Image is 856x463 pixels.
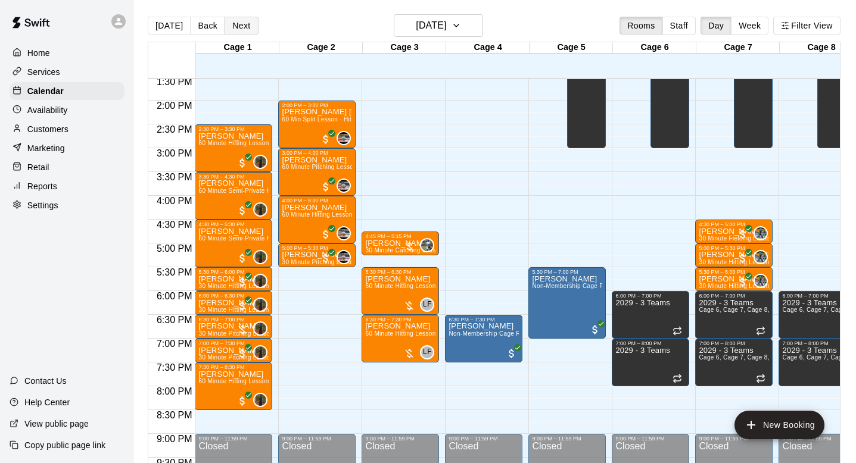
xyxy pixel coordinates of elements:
span: 9:00 PM [154,434,195,444]
span: Logan Farrar [425,345,434,359]
a: Customers [10,120,124,138]
span: 30 Minute Pitching Lesson [198,354,273,361]
div: Mike Thatcher [253,298,267,312]
div: 6:00 PM – 7:00 PM [699,293,769,299]
span: Derek Wood [758,274,768,288]
div: 6:00 PM – 7:00 PM: 2029 - 3 Teams [695,291,773,339]
div: Marketing [10,139,124,157]
p: Retail [27,161,49,173]
div: Cage 6 [613,42,696,54]
div: 6:30 PM – 7:30 PM [365,317,435,323]
div: 6:00 PM – 7:00 PM: 2029 - 3 Teams [779,291,856,339]
div: Retail [10,158,124,176]
img: Greg Duncan [338,227,350,239]
span: LF [423,346,432,358]
span: 5:00 PM [154,243,195,254]
span: 60 Minute Hitting Lesson [198,378,269,384]
a: Services [10,63,124,81]
div: Cage 7 [696,42,780,54]
span: 2:00 PM [154,101,195,111]
div: 6:00 PM – 7:00 PM [615,293,686,299]
span: Recurring event [673,374,682,383]
div: Derek Wood [754,226,768,240]
p: Help Center [24,396,70,408]
div: 3:00 PM – 4:00 PM: Xavier Raybon [278,148,356,196]
div: Availability [10,101,124,119]
div: 6:30 PM – 7:00 PM: 30 Minute Pitching Lesson [195,315,272,339]
div: 3:00 PM – 4:00 PM [282,150,352,156]
span: 30 Minute Catching Lesson [365,247,443,254]
a: Reports [10,177,124,195]
div: 7:00 PM – 8:00 PM [782,340,852,346]
span: LF [423,299,432,311]
div: Mike Thatcher [253,202,267,217]
img: Ryan Maylie [421,239,433,251]
p: Contact Us [24,375,67,387]
div: 9:00 PM – 11:59 PM [282,436,352,442]
div: Greg Duncan [337,250,351,264]
span: 4:00 PM [154,196,195,206]
div: 4:45 PM – 5:15 PM [365,233,435,239]
div: 7:30 PM – 8:30 PM: Patrick Eggleston [195,362,272,410]
h6: [DATE] [416,17,446,34]
div: 4:00 PM – 5:00 PM [282,198,352,204]
div: 2:00 PM – 3:00 PM [282,102,352,108]
div: Greg Duncan [337,226,351,240]
div: 5:30 PM – 6:30 PM [365,269,435,275]
img: Mike Thatcher [254,346,266,358]
span: Mike Thatcher [258,155,267,169]
span: 60 Minute Hitting Lesson [365,330,435,337]
p: Calendar [27,85,64,97]
span: Recurring event [673,326,682,336]
span: 30 Minute Hitting Lesson [198,306,269,313]
button: Staff [662,17,696,35]
span: Greg Duncan [341,131,351,145]
span: All customers have paid [737,252,749,264]
div: 7:00 PM – 8:00 PM: 2029 - 3 Teams [695,339,773,386]
span: 30 Minute Fielding Lesson [699,235,773,242]
div: 5:00 PM – 5:30 PM: Jackson Vnuk [695,243,773,267]
div: Mike Thatcher [253,250,267,264]
div: 6:00 PM – 6:30 PM [198,293,269,299]
div: 9:00 PM – 11:59 PM [198,436,269,442]
div: 2:30 PM – 3:30 PM [198,126,269,132]
a: Calendar [10,82,124,100]
span: All customers have paid [236,395,248,407]
span: Mike Thatcher [258,274,267,288]
img: Mike Thatcher [254,251,266,263]
img: Greg Duncan [338,180,350,192]
span: 60 Min Split Lesson - Hitting/Pitching [282,116,387,123]
span: All customers have paid [589,324,601,336]
span: Mike Thatcher [258,298,267,312]
div: Derek Wood [754,274,768,288]
div: 9:00 PM – 11:59 PM [699,436,769,442]
div: 4:45 PM – 5:15 PM: 30 Minute Catching Lesson [362,232,439,255]
span: 60 Minute Pitching Lesson [282,164,357,170]
span: Greg Duncan [341,179,351,193]
button: Rooms [620,17,662,35]
p: Marketing [27,142,65,154]
span: All customers have paid [236,300,248,312]
img: Mike Thatcher [254,275,266,287]
div: 5:30 PM – 6:00 PM: Landon Bruns [695,267,773,291]
span: Mike Thatcher [258,321,267,336]
span: 6:30 PM [154,315,195,325]
button: Day [701,17,732,35]
img: Derek Wood [755,251,767,263]
div: 9:00 PM – 11:59 PM [365,436,435,442]
div: 2:30 PM – 3:30 PM: Ellis Swihart [195,124,272,172]
span: Recurring event [839,374,849,383]
div: 5:30 PM – 6:00 PM [198,269,269,275]
span: Non-Membership Cage Rental [532,283,618,289]
div: 9:00 PM – 11:59 PM [615,436,686,442]
span: All customers have paid [236,276,248,288]
span: All customers have paid [236,205,248,217]
div: Cage 1 [196,42,279,54]
span: 30 Minute Pitching Lesson [198,330,273,337]
div: 7:30 PM – 8:30 PM [198,364,269,370]
div: 7:00 PM – 8:00 PM: 2029 - 3 Teams [779,339,856,386]
p: Services [27,66,60,78]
